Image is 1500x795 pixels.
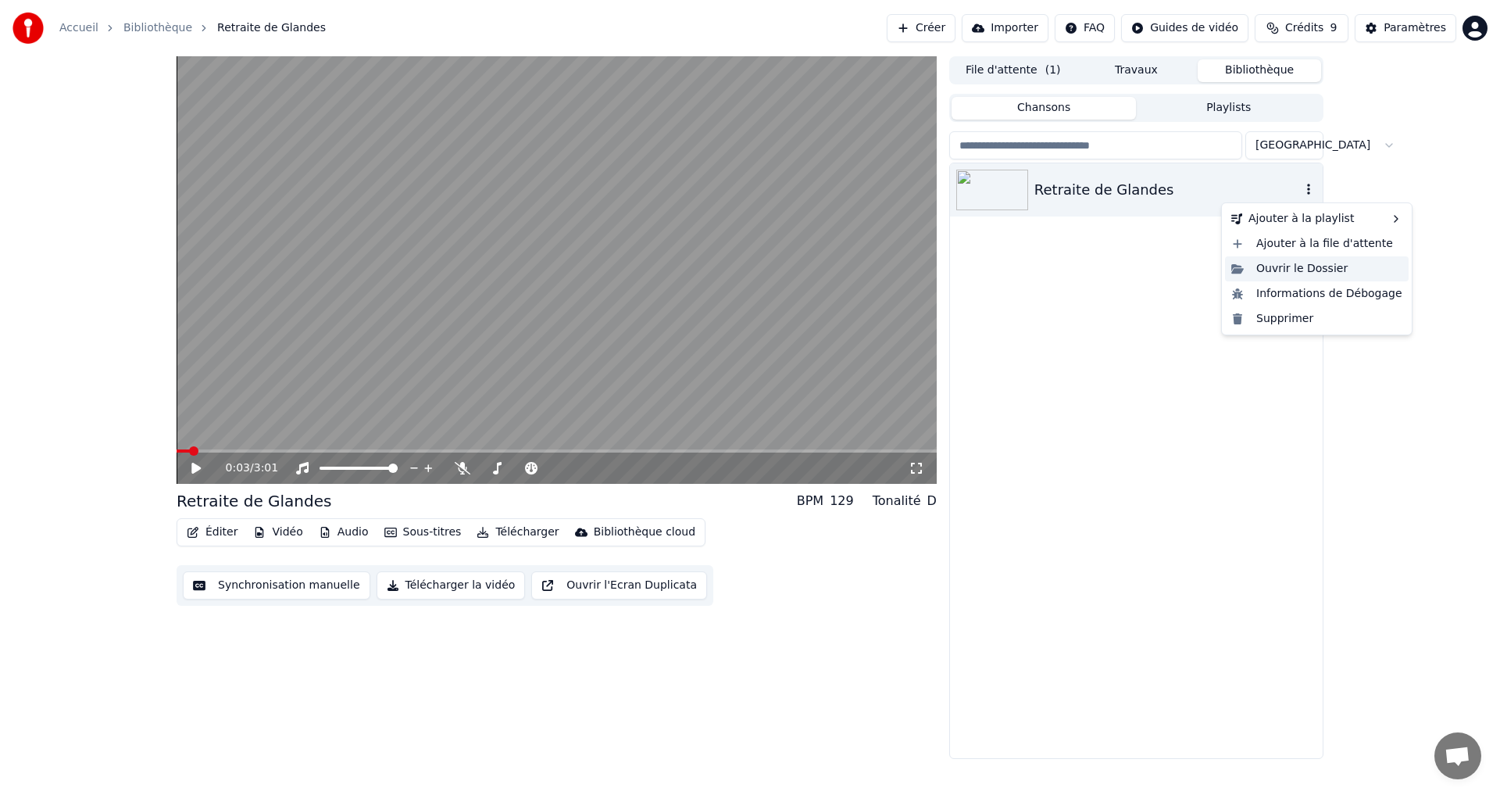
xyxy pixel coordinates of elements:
div: Retraite de Glandes [177,490,331,512]
button: Télécharger la vidéo [377,571,526,600]
button: Guides de vidéo [1121,14,1248,42]
button: Audio [312,521,375,543]
button: Importer [962,14,1048,42]
button: File d'attente [952,59,1075,82]
div: Ajouter à la playlist [1225,206,1409,231]
a: Bibliothèque [123,20,192,36]
div: Bibliothèque cloud [594,525,695,540]
span: 3:01 [254,460,278,476]
div: BPM [797,492,823,510]
div: Supprimer [1225,306,1409,331]
div: D [927,492,937,510]
button: Vidéo [247,521,309,543]
button: Créer [887,14,955,42]
button: Bibliothèque [1198,59,1321,82]
button: Playlists [1136,97,1321,120]
button: Paramètres [1355,14,1456,42]
button: Télécharger [470,521,565,543]
span: [GEOGRAPHIC_DATA] [1255,138,1370,153]
a: Accueil [59,20,98,36]
span: 0:03 [226,460,250,476]
button: Crédits9 [1255,14,1348,42]
div: / [226,460,263,476]
span: ( 1 ) [1045,63,1061,78]
button: FAQ [1055,14,1115,42]
button: Ouvrir l'Ecran Duplicata [531,571,707,600]
div: Tonalité [873,492,921,510]
div: Paramètres [1384,20,1446,36]
div: 129 [830,492,854,510]
div: Ajouter à la file d'attente [1225,231,1409,256]
button: Travaux [1075,59,1198,82]
div: Ouvrir le Dossier [1225,256,1409,281]
div: Informations de Débogage [1225,281,1409,306]
button: Éditer [180,521,244,543]
img: youka [12,13,44,44]
div: Retraite de Glandes [1034,179,1301,201]
span: Crédits [1285,20,1323,36]
button: Synchronisation manuelle [183,571,370,600]
span: 9 [1330,20,1337,36]
button: Chansons [952,97,1137,120]
a: Ouvrir le chat [1434,732,1481,779]
nav: breadcrumb [59,20,326,36]
button: Sous-titres [378,521,468,543]
span: Retraite de Glandes [217,20,326,36]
